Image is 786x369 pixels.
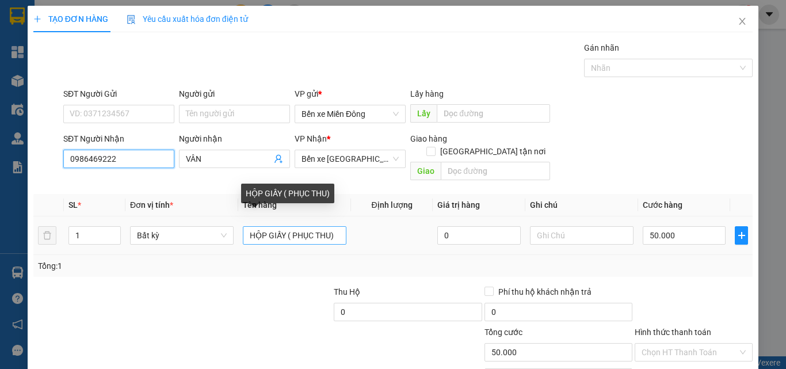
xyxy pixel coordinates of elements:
span: Phí thu hộ khách nhận trả [494,286,596,298]
button: delete [38,226,56,245]
span: Thu Hộ [334,287,360,296]
span: user-add [274,154,283,163]
img: icon [127,15,136,24]
div: Tổng: 1 [38,260,304,272]
input: Dọc đường [437,104,550,123]
div: SĐT Người Gửi [63,88,174,100]
button: Close [726,6,758,38]
span: Bất kỳ [137,227,227,244]
span: close [738,17,747,26]
input: VD: Bàn, Ghế [243,226,346,245]
input: Ghi Chú [530,226,634,245]
span: Yêu cầu xuất hóa đơn điện tử [127,14,248,24]
span: plus [33,15,41,23]
span: VP Nhận [295,134,327,143]
span: Lấy hàng [410,89,444,98]
button: plus [735,226,748,245]
span: TẠO ĐƠN HÀNG [33,14,108,24]
span: Bến xe Miền Đông [302,105,399,123]
span: Cước hàng [643,200,682,210]
div: Người nhận [179,132,290,145]
div: VP gửi [295,88,406,100]
span: Bến xe Quảng Ngãi [302,150,399,168]
span: Tổng cước [484,328,522,337]
input: Dọc đường [441,162,550,180]
span: plus [735,231,747,240]
label: Hình thức thanh toán [635,328,711,337]
span: Định lượng [371,200,412,210]
span: Giao [410,162,441,180]
div: HỘP GIẤY ( PHỤC THU) [241,184,334,203]
input: 0 [437,226,520,245]
span: [GEOGRAPHIC_DATA] tận nơi [436,145,550,158]
div: SĐT Người Nhận [63,132,174,145]
th: Ghi chú [525,194,638,216]
span: Đơn vị tính [130,200,173,210]
span: Giá trị hàng [437,200,480,210]
span: Giao hàng [410,134,447,143]
span: Lấy [410,104,437,123]
label: Gán nhãn [584,43,619,52]
span: SL [68,200,78,210]
div: Người gửi [179,88,290,100]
